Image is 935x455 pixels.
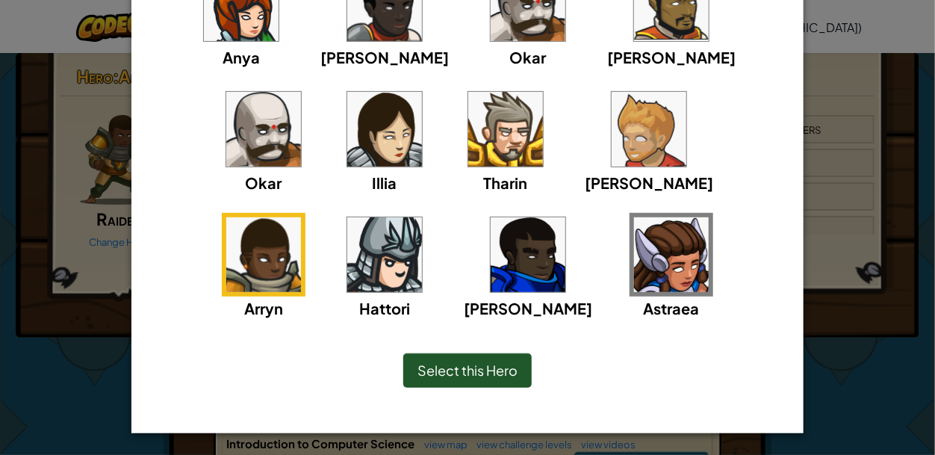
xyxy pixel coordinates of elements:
[359,299,410,318] span: Hattori
[464,299,592,318] span: [PERSON_NAME]
[226,92,301,167] img: portrait.png
[468,92,543,167] img: portrait.png
[226,217,301,292] img: portrait.png
[373,173,397,192] span: Illia
[634,217,709,292] img: portrait.png
[491,217,565,292] img: portrait.png
[320,48,449,66] span: [PERSON_NAME]
[585,173,713,192] span: [PERSON_NAME]
[223,48,260,66] span: Anya
[607,48,736,66] span: [PERSON_NAME]
[417,362,518,379] span: Select this Hero
[347,217,422,292] img: portrait.png
[244,299,283,318] span: Arryn
[612,92,686,167] img: portrait.png
[484,173,528,192] span: Tharin
[644,299,700,318] span: Astraea
[246,173,282,192] span: Okar
[510,48,547,66] span: Okar
[347,92,422,167] img: portrait.png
